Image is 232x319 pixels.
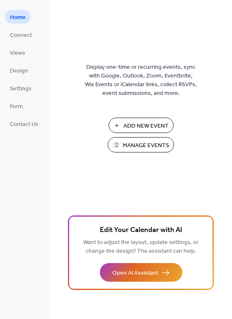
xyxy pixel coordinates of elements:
span: Settings [10,85,31,93]
span: Design [10,67,28,75]
span: Home [10,13,26,22]
button: Add New Event [109,118,174,133]
a: Design [5,63,33,77]
span: Views [10,49,25,58]
span: Add New Event [123,122,169,130]
a: Connect [5,28,37,41]
span: Want to adjust the layout, update settings, or change the design? The assistant can help. [83,237,198,257]
span: Open AI Assistant [112,269,158,278]
a: Views [5,46,30,59]
button: Manage Events [108,137,174,152]
span: Display one-time or recurring events, sync with Google, Outlook, Zoom, Eventbrite, Wix Events or ... [85,63,197,98]
button: Open AI Assistant [100,263,182,282]
a: Settings [5,81,36,95]
span: Form [10,102,23,111]
span: Connect [10,31,32,40]
a: Form [5,99,28,113]
span: Manage Events [123,141,169,150]
span: Contact Us [10,120,38,129]
span: Edit Your Calendar with AI [100,225,182,236]
a: Home [5,10,31,24]
a: Contact Us [5,117,43,130]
